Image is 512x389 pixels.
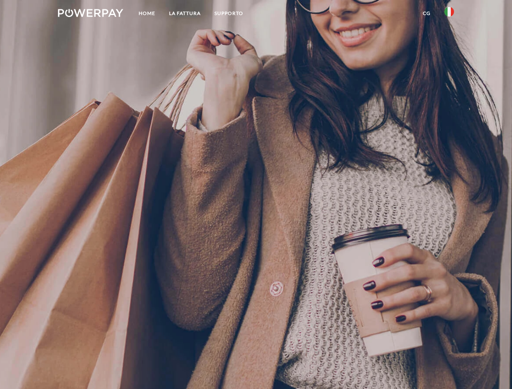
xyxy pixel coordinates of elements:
[208,6,250,21] a: Supporto
[58,9,123,17] img: logo-powerpay-white.svg
[416,6,437,21] a: CG
[444,7,454,17] img: it
[132,6,162,21] a: Home
[162,6,208,21] a: LA FATTURA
